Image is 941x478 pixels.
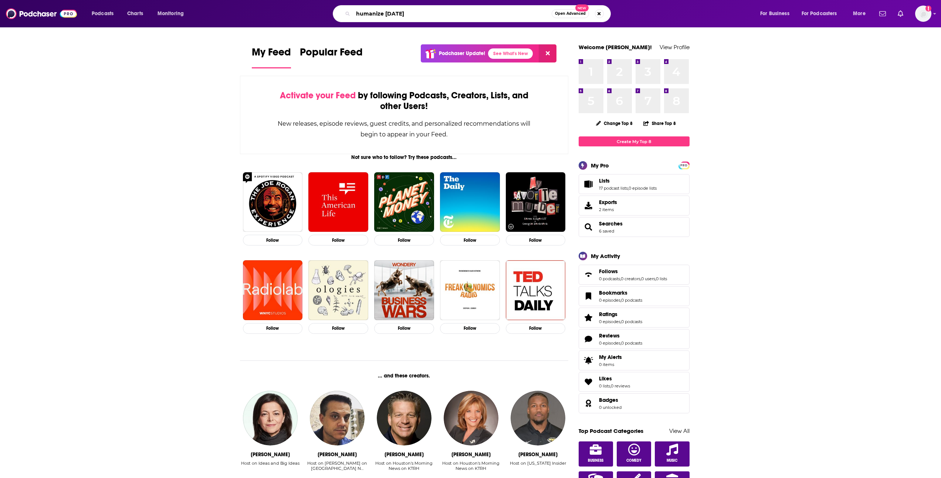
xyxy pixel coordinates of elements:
[760,9,789,19] span: For Business
[599,375,612,382] span: Likes
[660,44,690,51] a: View Profile
[599,220,623,227] a: Searches
[240,154,569,160] div: Not sure who to follow? Try these podcasts...
[439,50,485,57] p: Podchaser Update!
[308,260,368,320] img: Ologies with Alie Ward
[243,172,303,232] img: The Joe Rogan Experience
[599,228,614,234] a: 6 saved
[579,136,690,146] a: Create My Top 8
[506,260,566,320] a: TED Talks Daily
[506,323,566,334] button: Follow
[592,119,637,128] button: Change Top 8
[581,179,596,189] a: Lists
[506,235,566,245] button: Follow
[374,260,434,320] img: Business Wars
[579,372,690,392] span: Likes
[340,5,618,22] div: Search podcasts, credits, & more...
[797,8,848,20] button: open menu
[599,199,617,206] span: Exports
[621,298,642,303] a: 0 podcasts
[451,451,491,458] div: Shara Fryer
[377,391,431,445] img: Jimmy Barrett
[599,375,630,382] a: Likes
[243,260,303,320] a: Radiolab
[310,391,365,445] img: Jon Justice
[579,44,652,51] a: Welcome [PERSON_NAME]!
[755,8,799,20] button: open menu
[599,289,627,296] span: Bookmarks
[599,405,622,410] a: 0 unlocked
[373,461,434,471] div: Host on Houston's Morning News on KTRH
[308,235,368,245] button: Follow
[611,383,630,389] a: 0 reviews
[374,235,434,245] button: Follow
[599,276,620,281] a: 0 podcasts
[581,398,596,408] a: Badges
[579,393,690,413] span: Badges
[599,340,620,346] a: 0 episodes
[617,441,651,467] a: Comedy
[488,48,533,59] a: See What's New
[440,260,500,320] a: Freakonomics Radio
[241,461,299,466] div: Host on Ideas and Big Ideas
[599,177,657,184] a: Lists
[87,8,123,20] button: open menu
[277,90,531,112] div: by following Podcasts, Creators, Lists, and other Users!
[308,172,368,232] img: This American Life
[555,12,586,16] span: Open Advanced
[579,217,690,237] span: Searches
[599,177,610,184] span: Lists
[240,373,569,379] div: ... and these creators.
[579,427,643,434] a: Top Podcast Categories
[581,269,596,280] a: Follows
[599,311,617,318] span: Ratings
[444,391,498,445] img: Shara Fryer
[373,461,434,477] div: Host on Houston's Morning News on KTRH
[915,6,931,22] button: Show profile menu
[621,340,642,346] a: 0 podcasts
[599,268,618,275] span: Follows
[241,461,299,477] div: Host on Ideas and Big Ideas
[643,116,676,130] button: Share Top 8
[581,291,596,301] a: Bookmarks
[581,222,596,232] a: Searches
[440,323,500,334] button: Follow
[591,252,620,260] div: My Activity
[620,276,621,281] span: ,
[680,163,688,168] span: PRO
[599,332,642,339] a: Reviews
[667,458,677,463] span: Music
[510,461,566,466] div: Host on [US_STATE] Insider
[802,9,837,19] span: For Podcasters
[152,8,193,20] button: open menu
[552,9,589,18] button: Open AdvancedNew
[6,7,77,21] img: Podchaser - Follow, Share and Rate Podcasts
[579,196,690,216] a: Exports
[385,451,424,458] div: Jimmy Barrett
[243,323,303,334] button: Follow
[243,391,298,445] img: Nahlah Ayed
[591,162,609,169] div: My Pro
[599,289,642,296] a: Bookmarks
[656,276,667,281] a: 0 lists
[641,276,655,281] a: 0 users
[599,397,622,403] a: Badges
[848,8,875,20] button: open menu
[127,9,143,19] span: Charts
[629,186,657,191] a: 0 episode lists
[610,383,611,389] span: ,
[440,172,500,232] img: The Daily
[599,298,620,303] a: 0 episodes
[581,334,596,344] a: Reviews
